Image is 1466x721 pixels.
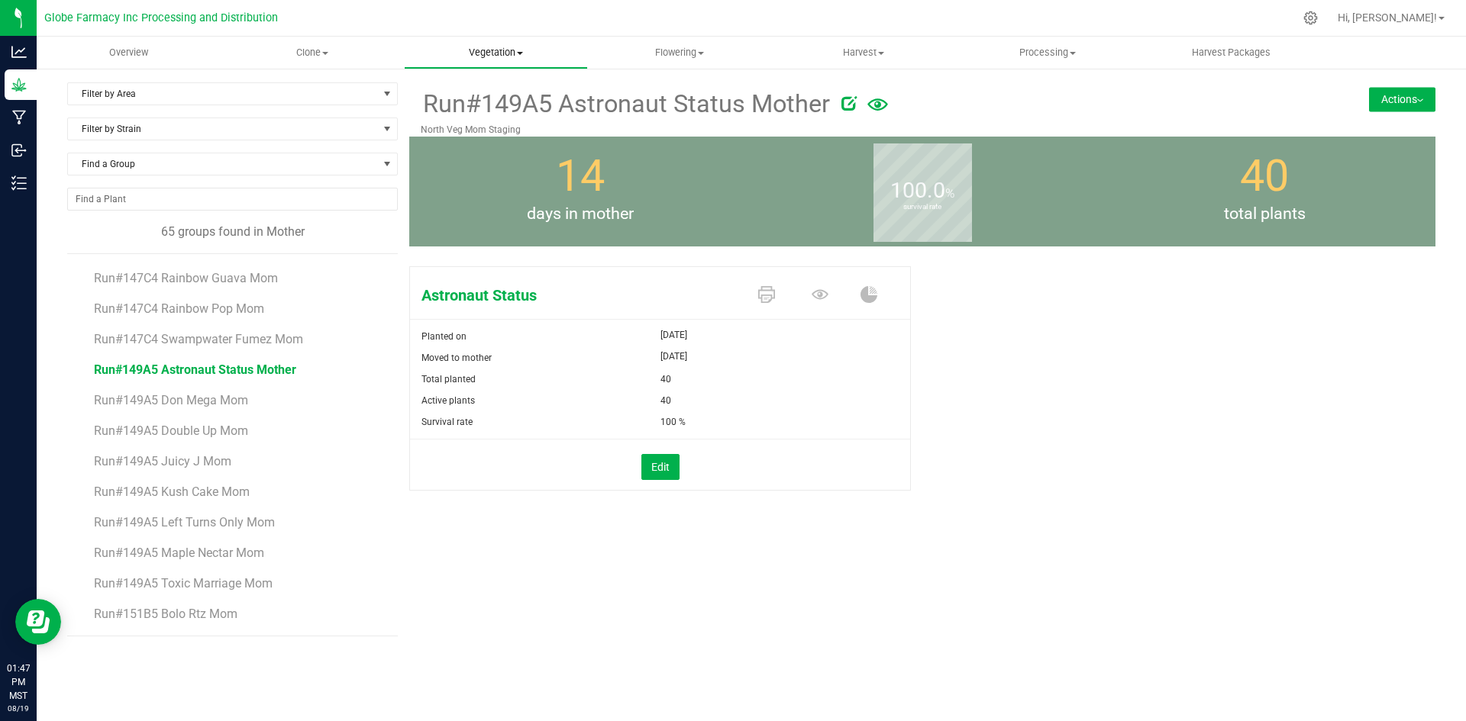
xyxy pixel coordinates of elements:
span: Clone [221,46,404,60]
p: 08/19 [7,703,30,714]
inline-svg: Inbound [11,143,27,158]
span: Planted on [421,331,467,342]
inline-svg: Inventory [11,175,27,191]
a: Harvest [772,37,956,69]
span: 40 [1240,150,1289,201]
p: North Veg Mom Staging [421,123,1253,137]
a: Overview [37,37,221,69]
span: Processing [956,46,1138,60]
button: Actions [1369,87,1435,111]
span: Vegetation [405,46,587,60]
span: Run#149A5 Maple Nectar Mom [94,546,264,560]
span: [DATE] [660,326,687,344]
a: Vegetation [404,37,588,69]
span: Astronaut Status [410,284,743,307]
span: total plants [1093,202,1435,227]
span: Run#149A5 Astronaut Status Mother [421,85,830,123]
p: 01:47 PM MST [7,661,30,703]
span: Hi, [PERSON_NAME]! [1338,11,1437,24]
span: 14 [556,150,605,201]
span: Harvest [773,46,955,60]
span: Overview [89,46,169,60]
input: NO DATA FOUND [68,188,397,210]
span: Total planted [421,374,476,385]
span: Run#149A5 Left Turns Only Mom [94,515,275,529]
span: Run#147C4 Rainbow Guava Mom [94,271,278,285]
span: Run#151B5 Bolo Rtz Mom [94,607,237,621]
span: Harvest Packages [1171,46,1291,60]
span: select [378,83,397,105]
group-info-box: Survival rate [763,137,1082,246]
a: Processing [955,37,1139,69]
span: 40 [660,369,671,390]
span: [DATE] [660,347,687,365]
span: Run#147C4 Rainbow Pop Mom [94,301,264,316]
button: Edit [641,454,680,480]
b: survival rate [873,139,972,275]
span: Active plants [421,395,475,406]
span: Flowering [589,46,771,60]
span: Moved to mother [421,352,492,363]
span: Find a Group [68,153,378,175]
inline-svg: Manufacturing [11,110,27,125]
a: Clone [221,37,405,69]
span: Run#149A5 Astronaut Status Mother [94,362,296,377]
span: Run#147C4 Swampwater Fumez Mom [94,332,303,346]
span: Run#149A5 Toxic Marriage Mom [94,576,273,591]
inline-svg: Analytics [11,44,27,60]
span: Filter by Strain [68,118,378,140]
div: Manage settings [1301,11,1320,25]
group-info-box: Days in mother [421,137,740,246]
span: 100 % [660,411,686,433]
inline-svg: Grow [11,77,27,92]
span: Run#149A5 Don Mega Mom [94,393,248,407]
span: Run#149A5 Juicy J Mom [94,454,231,468]
group-info-box: Total number of plants [1105,137,1424,246]
span: days in mother [409,202,751,227]
span: Run#149A5 Double Up Mom [94,423,248,438]
a: Flowering [588,37,772,69]
iframe: Resource center [15,599,61,645]
span: Globe Farmacy Inc Processing and Distribution [44,11,278,24]
span: Run#149A5 Kush Cake Mom [94,484,250,499]
span: Filter by Area [68,83,378,105]
span: 40 [660,390,671,411]
div: 65 groups found in Mother [67,223,398,241]
span: Survival rate [421,417,473,427]
a: Harvest Packages [1139,37,1323,69]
